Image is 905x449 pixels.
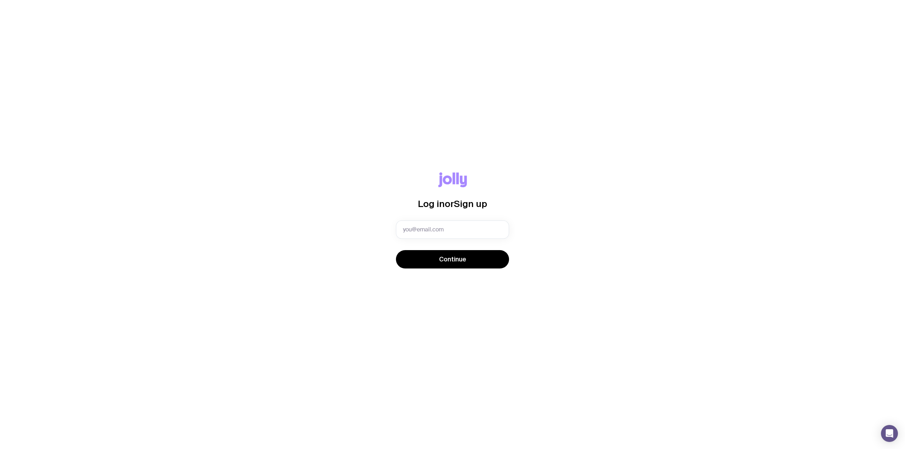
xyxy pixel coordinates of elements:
div: Open Intercom Messenger [881,425,898,442]
span: or [445,199,454,209]
span: Sign up [454,199,487,209]
button: Continue [396,250,509,268]
span: Continue [439,255,466,264]
span: Log in [418,199,445,209]
input: you@email.com [396,220,509,239]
